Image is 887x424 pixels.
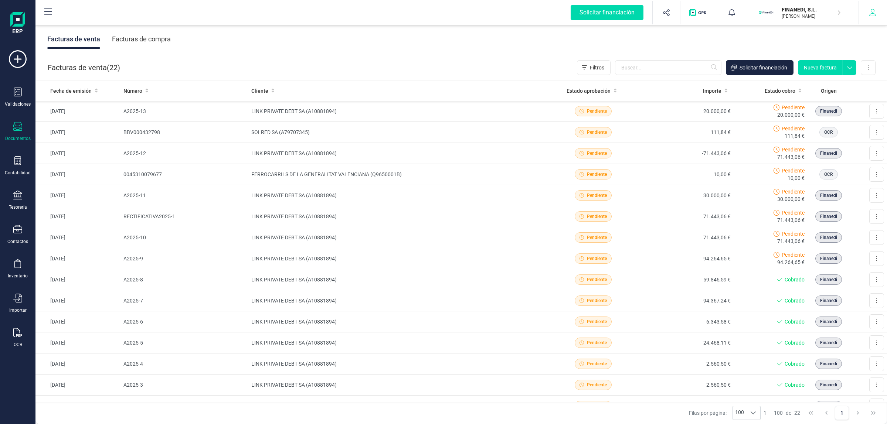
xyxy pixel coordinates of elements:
td: LINK PRIVATE DEBT SA (A10881894) [248,290,546,311]
span: Pendiente [587,234,607,241]
span: Pendiente [587,382,607,388]
span: Pendiente [587,318,607,325]
span: Finanedi [820,192,837,199]
div: Tesorería [9,204,27,210]
td: LINK PRIVATE DEBT SA (A10881894) [248,332,546,353]
span: Pendiente [782,209,805,216]
span: 111,84 € [785,132,805,140]
span: Fecha de emisión [50,87,92,95]
td: 94.367,24 € [640,290,733,311]
span: Cliente [251,87,268,95]
td: [DATE] [35,375,120,396]
td: LINK PRIVATE DEBT SA (A10881894) [248,269,546,290]
td: [DATE] [35,122,120,143]
td: [DATE] [35,101,120,122]
span: Finanedi [820,234,837,241]
input: Buscar... [615,60,721,75]
span: Finanedi [820,150,837,157]
td: [DATE] [35,164,120,185]
span: Pendiente [587,276,607,283]
td: A2025-2 [120,396,248,417]
td: -2.560,50 € [640,375,733,396]
td: LINK PRIVATE DEBT SA (A10881894) [248,185,546,206]
td: LINK PRIVATE DEBT SA (A10881894) [248,311,546,332]
div: Documentos [5,136,31,141]
td: 20.000,00 € [640,101,733,122]
span: Finanedi [820,108,837,114]
div: Importar [9,307,27,313]
button: Solicitar financiación [562,1,652,24]
span: Importe [703,87,721,95]
td: [DATE] [35,269,120,290]
span: Finanedi [820,339,837,346]
td: A2025-10 [120,227,248,248]
span: Finanedi [820,297,837,304]
td: 94.264,65 € [640,248,733,269]
span: Cobrado [785,276,805,283]
span: Finanedi [820,276,837,283]
td: 10,00 € [640,164,733,185]
td: LINK PRIVATE DEBT SA (A10881894) [248,375,546,396]
span: Finanedi [820,318,837,325]
span: Solicitar financiación [740,64,787,71]
button: Logo de OPS [685,1,713,24]
td: LINK PRIVATE DEBT SA (A10881894) [248,206,546,227]
td: [DATE] [35,227,120,248]
div: Facturas de venta ( ) [48,60,120,75]
td: [DATE] [35,248,120,269]
td: [DATE] [35,206,120,227]
span: Pendiente [587,360,607,367]
span: Pendiente [587,108,607,114]
p: [PERSON_NAME] [782,13,841,19]
td: [DATE] [35,353,120,375]
span: Estado cobro [765,87,795,95]
span: Cobrado [785,339,805,346]
span: Pendiente [587,171,607,178]
td: 59.846,59 € [640,269,733,290]
span: Pendiente [782,251,805,259]
div: Contactos [7,239,28,245]
button: First Page [804,406,818,420]
td: -6.343,58 € [640,311,733,332]
td: [DATE] [35,290,120,311]
td: A2025-6 [120,311,248,332]
span: Pendiente [782,188,805,195]
span: Finanedi [820,255,837,262]
span: de [786,409,791,417]
p: FINANEDI, S.L. [782,6,841,13]
div: Facturas de venta [47,30,100,49]
span: Pendiente [587,192,607,199]
td: FERROCARRILS DE LA GENERALITAT VALENCIANA (Q9650001B) [248,164,546,185]
div: Validaciones [5,101,31,107]
img: Logo Finanedi [10,12,25,35]
button: Last Page [866,406,880,420]
span: Cobrado [785,381,805,389]
td: 51.422,59 € [640,396,733,417]
img: Logo de OPS [689,9,709,16]
span: OCR [824,129,833,136]
span: 71.443,06 € [777,216,805,224]
td: [DATE] [35,396,120,417]
span: Número [123,87,142,95]
td: LINK PRIVATE DEBT SA (A10881894) [248,248,546,269]
img: FI [758,4,774,21]
td: A2025-5 [120,332,248,353]
div: Solicitar financiación [571,5,643,20]
span: 10,00 € [788,174,805,182]
span: Pendiente [782,167,805,174]
td: LINK PRIVATE DEBT SA (A10881894) [248,227,546,248]
td: 71.443,06 € [640,227,733,248]
td: BBV000432798 [120,122,248,143]
td: 0045310079677 [120,164,248,185]
span: Finanedi [820,360,837,367]
td: LINK PRIVATE DEBT SA (A10881894) [248,143,546,164]
span: Pendiente [587,297,607,304]
td: [DATE] [35,332,120,353]
div: Facturas de compra [112,30,171,49]
span: Pendiente [782,230,805,237]
div: Filas por página: [689,406,761,420]
span: Finanedi [820,382,837,388]
span: 20.000,00 € [777,111,805,119]
td: 71.443,06 € [640,206,733,227]
td: 2.560,50 € [640,353,733,375]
